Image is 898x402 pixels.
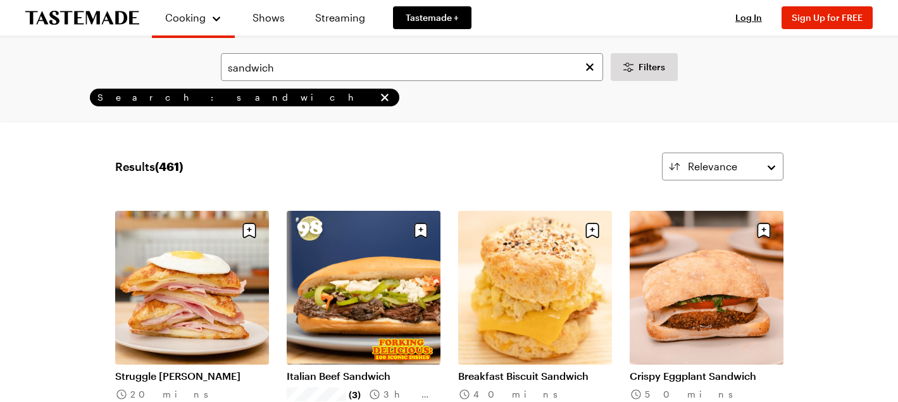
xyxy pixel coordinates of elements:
span: Results [115,158,183,175]
button: Save recipe [409,218,433,242]
a: Italian Beef Sandwich [287,370,440,382]
a: Crispy Eggplant Sandwich [630,370,783,382]
span: Log In [735,12,762,23]
span: Cooking [165,11,206,23]
button: Save recipe [580,218,604,242]
span: Filters [639,61,665,73]
button: remove Search: sandwich [378,91,392,104]
button: Clear search [583,60,597,74]
button: Save recipe [752,218,776,242]
button: Relevance [662,153,783,180]
button: Cooking [165,5,222,30]
span: Sign Up for FREE [792,12,863,23]
button: Sign Up for FREE [782,6,873,29]
button: Log In [723,11,774,24]
span: Relevance [688,159,737,174]
a: Struggle [PERSON_NAME] [115,370,269,382]
button: Save recipe [237,218,261,242]
span: Tastemade + [406,11,459,24]
input: Search for a Recipe [221,53,603,81]
span: ( 461 ) [155,160,183,173]
span: Search: sandwich [97,92,375,103]
button: Desktop filters [611,53,678,81]
a: Breakfast Biscuit Sandwich [458,370,612,382]
a: Tastemade + [393,6,471,29]
a: To Tastemade Home Page [25,11,139,25]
